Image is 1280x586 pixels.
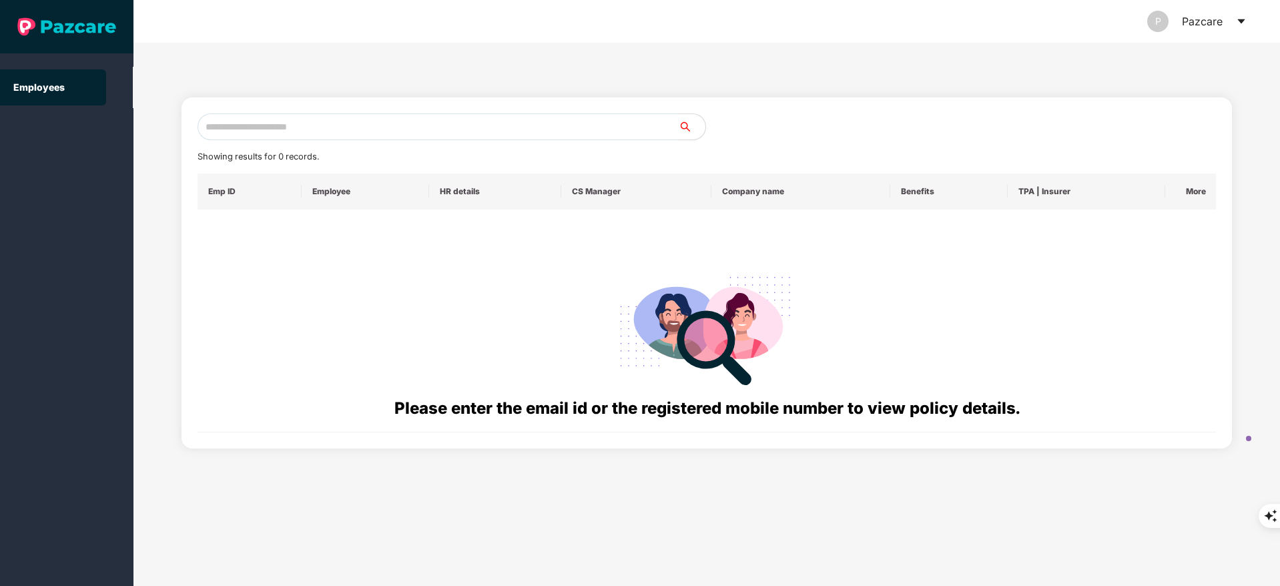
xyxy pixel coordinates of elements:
[1236,16,1247,27] span: caret-down
[429,174,561,210] th: HR details
[711,174,890,210] th: Company name
[394,398,1020,418] span: Please enter the email id or the registered mobile number to view policy details.
[678,113,706,140] button: search
[302,174,429,210] th: Employee
[1155,11,1161,32] span: P
[678,121,705,132] span: search
[198,152,319,162] span: Showing results for 0 records.
[13,81,65,93] a: Employees
[890,174,1008,210] th: Benefits
[198,174,302,210] th: Emp ID
[1008,174,1165,210] th: TPA | Insurer
[561,174,711,210] th: CS Manager
[611,260,803,396] img: svg+xml;base64,PHN2ZyB4bWxucz0iaHR0cDovL3d3dy53My5vcmcvMjAwMC9zdmciIHdpZHRoPSIyODgiIGhlaWdodD0iMj...
[1165,174,1216,210] th: More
